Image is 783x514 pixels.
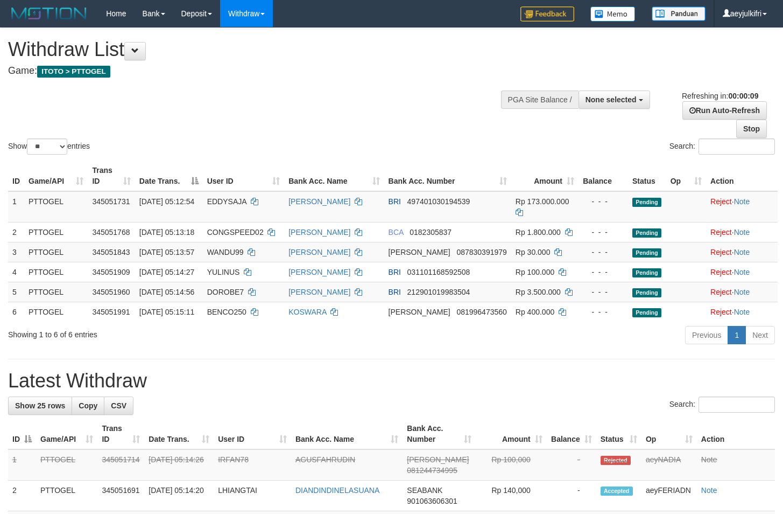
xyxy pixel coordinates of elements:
[8,191,24,223] td: 1
[92,228,130,237] span: 345051768
[407,197,470,206] span: Copy 497401030194539 to clipboard
[24,302,88,322] td: PTTOGEL
[8,282,24,302] td: 5
[456,248,506,256] span: Copy 087830391979 to clipboard
[135,161,203,191] th: Date Trans.: activate to sort column descending
[586,95,637,104] span: None selected
[734,308,750,316] a: Note
[596,419,641,449] th: Status: activate to sort column ascending
[24,262,88,282] td: PTTOGEL
[92,268,130,276] span: 345051909
[407,497,457,505] span: Copy 901063606301 to clipboard
[710,228,732,237] a: Reject
[24,282,88,302] td: PTTOGEL
[97,449,144,481] td: 345051714
[144,481,214,511] td: [DATE] 05:14:20
[407,288,470,296] span: Copy 212901019983504 to clipboard
[641,419,697,449] th: Op: activate to sort column ascending
[745,326,775,344] a: Next
[736,120,767,138] a: Stop
[632,268,661,277] span: Pending
[104,397,133,415] a: CSV
[8,138,90,155] label: Show entries
[389,197,401,206] span: BRI
[8,481,36,511] td: 2
[144,419,214,449] th: Date Trans.: activate to sort column ascending
[476,419,547,449] th: Amount: activate to sort column ascending
[669,138,775,155] label: Search:
[706,302,778,322] td: ·
[207,228,264,237] span: CONGSPEED02
[36,419,97,449] th: Game/API: activate to sort column ascending
[710,197,732,206] a: Reject
[476,481,547,511] td: Rp 140,000
[8,302,24,322] td: 6
[697,419,775,449] th: Action
[139,248,194,256] span: [DATE] 05:13:57
[36,481,97,511] td: PTTOGEL
[516,228,561,237] span: Rp 1.800.000
[407,486,442,495] span: SEABANK
[207,197,246,206] span: EDDYSAJA
[706,191,778,223] td: ·
[632,308,661,317] span: Pending
[79,401,97,410] span: Copy
[669,397,775,413] label: Search:
[601,456,631,465] span: Rejected
[207,248,244,256] span: WANDU99
[728,92,758,100] strong: 00:00:09
[632,248,661,258] span: Pending
[92,288,130,296] span: 345051960
[8,242,24,262] td: 3
[207,268,240,276] span: YULINUS
[516,288,561,296] span: Rp 3.500.000
[641,449,697,481] td: aeyNADIA
[583,287,624,297] div: - - -
[214,449,291,481] td: IRFAN78
[288,228,350,237] a: [PERSON_NAME]
[652,6,706,21] img: panduan.png
[516,308,554,316] span: Rp 400.000
[632,288,661,297] span: Pending
[410,228,452,237] span: Copy 0182305837 to clipboard
[456,308,506,316] span: Copy 081996473560 to clipboard
[583,196,624,207] div: - - -
[8,419,36,449] th: ID: activate to sort column descending
[701,486,717,495] a: Note
[24,161,88,191] th: Game/API: activate to sort column ascending
[476,449,547,481] td: Rp 100,000
[139,228,194,237] span: [DATE] 05:13:18
[389,248,450,256] span: [PERSON_NAME]
[734,288,750,296] a: Note
[8,222,24,242] td: 2
[139,197,194,206] span: [DATE] 05:12:54
[583,227,624,238] div: - - -
[706,282,778,302] td: ·
[579,91,650,109] button: None selected
[389,308,450,316] span: [PERSON_NAME]
[37,66,110,78] span: ITOTO > PTTOGEL
[284,161,384,191] th: Bank Acc. Name: activate to sort column ascending
[547,449,596,481] td: -
[291,419,403,449] th: Bank Acc. Name: activate to sort column ascending
[583,307,624,317] div: - - -
[628,161,666,191] th: Status
[97,419,144,449] th: Trans ID: activate to sort column ascending
[516,268,554,276] span: Rp 100.000
[8,397,72,415] a: Show 25 rows
[144,449,214,481] td: [DATE] 05:14:26
[706,262,778,282] td: ·
[15,401,65,410] span: Show 25 rows
[139,308,194,316] span: [DATE] 05:15:11
[8,262,24,282] td: 4
[734,248,750,256] a: Note
[97,481,144,511] td: 345051691
[734,268,750,276] a: Note
[734,228,750,237] a: Note
[288,197,350,206] a: [PERSON_NAME]
[92,308,130,316] span: 345051991
[288,308,326,316] a: KOSWARA
[295,486,379,495] a: DIANDINDINELASUANA
[24,191,88,223] td: PTTOGEL
[72,397,104,415] a: Copy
